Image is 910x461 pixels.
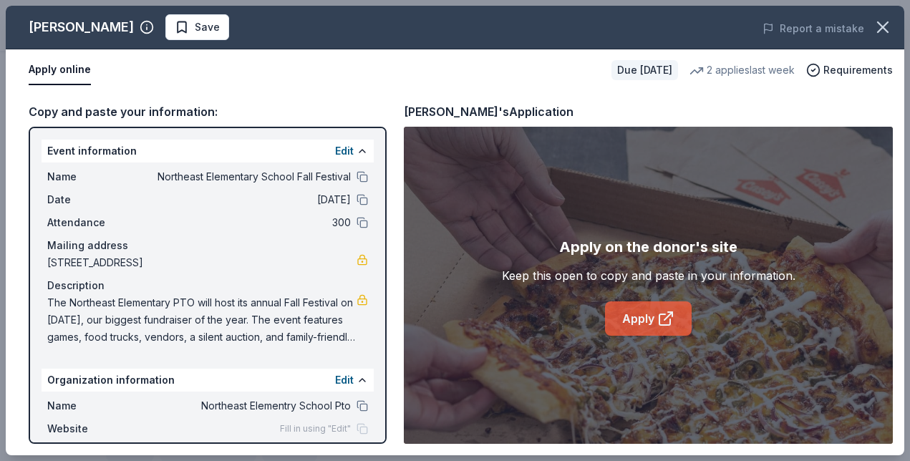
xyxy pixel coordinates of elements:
[47,277,368,294] div: Description
[280,423,351,435] span: Fill in using "Edit"
[335,372,354,389] button: Edit
[143,191,351,208] span: [DATE]
[763,20,864,37] button: Report a mistake
[404,102,573,121] div: [PERSON_NAME]'s Application
[143,214,351,231] span: 300
[605,301,692,336] a: Apply
[47,254,357,271] span: [STREET_ADDRESS]
[29,55,91,85] button: Apply online
[47,420,143,437] span: Website
[47,214,143,231] span: Attendance
[47,168,143,185] span: Name
[559,236,737,258] div: Apply on the donor's site
[143,397,351,414] span: Northeast Elementry School Pto
[29,102,387,121] div: Copy and paste your information:
[47,237,368,254] div: Mailing address
[29,16,134,39] div: [PERSON_NAME]
[42,140,374,162] div: Event information
[165,14,229,40] button: Save
[47,294,357,346] span: The Northeast Elementary PTO will host its annual Fall Festival on [DATE], our biggest fundraiser...
[195,19,220,36] span: Save
[611,60,678,80] div: Due [DATE]
[42,369,374,392] div: Organization information
[823,62,893,79] span: Requirements
[335,142,354,160] button: Edit
[143,168,351,185] span: Northeast Elementary School Fall Festival
[502,267,795,284] div: Keep this open to copy and paste in your information.
[47,191,143,208] span: Date
[47,397,143,414] span: Name
[689,62,795,79] div: 2 applies last week
[806,62,893,79] button: Requirements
